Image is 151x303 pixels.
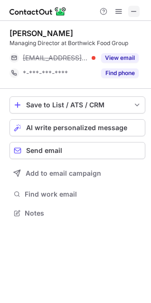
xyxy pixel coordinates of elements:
button: Add to email campaign [9,165,145,182]
div: [PERSON_NAME] [9,28,73,38]
span: Send email [26,147,62,154]
span: [EMAIL_ADDRESS][DOMAIN_NAME] [23,54,88,62]
span: Add to email campaign [26,170,101,177]
img: ContactOut v5.3.10 [9,6,66,17]
button: Find work email [9,188,145,201]
button: AI write personalized message [9,119,145,136]
button: Notes [9,207,145,220]
div: Save to List / ATS / CRM [26,101,129,109]
button: Send email [9,142,145,159]
button: Reveal Button [101,53,139,63]
button: Reveal Button [101,68,139,78]
span: Notes [25,209,142,218]
span: Find work email [25,190,142,199]
div: Managing Director at Borthwick Food Group [9,39,145,47]
button: save-profile-one-click [9,96,145,114]
span: AI write personalized message [26,124,127,132]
